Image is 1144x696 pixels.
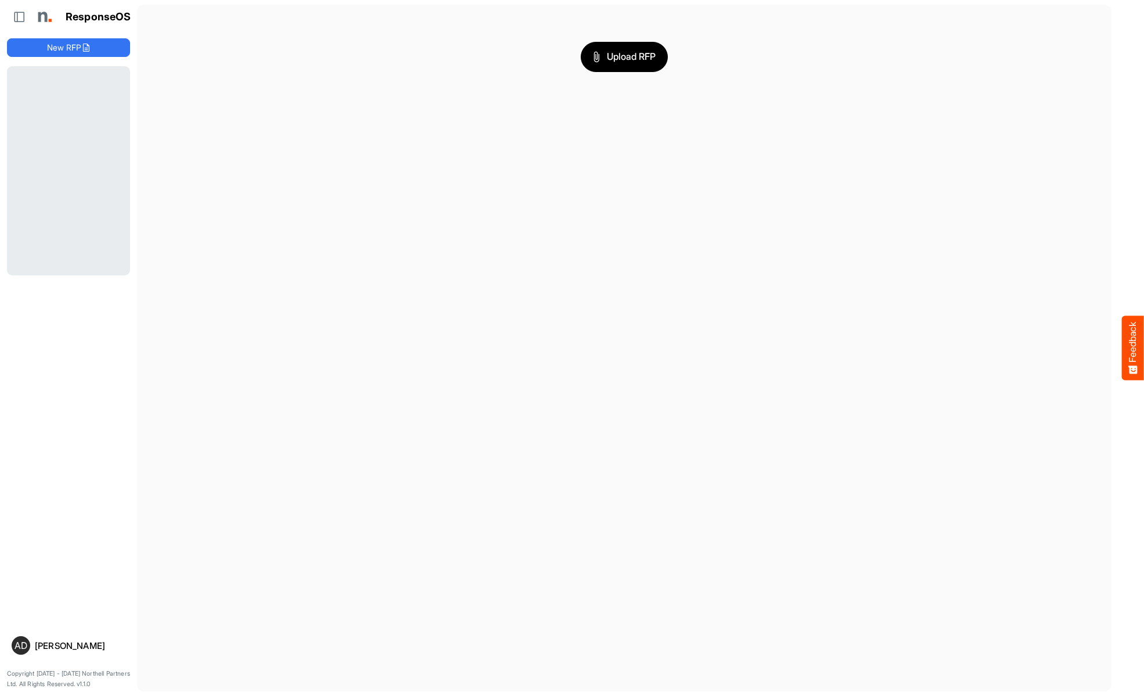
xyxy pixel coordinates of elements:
[7,66,130,275] div: Loading...
[593,49,656,64] span: Upload RFP
[66,11,131,23] h1: ResponseOS
[1122,316,1144,381] button: Feedback
[15,641,27,650] span: AD
[581,42,668,72] button: Upload RFP
[35,641,125,650] div: [PERSON_NAME]
[7,669,130,689] p: Copyright [DATE] - [DATE] Northell Partners Ltd. All Rights Reserved. v1.1.0
[7,38,130,57] button: New RFP
[32,5,55,28] img: Northell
